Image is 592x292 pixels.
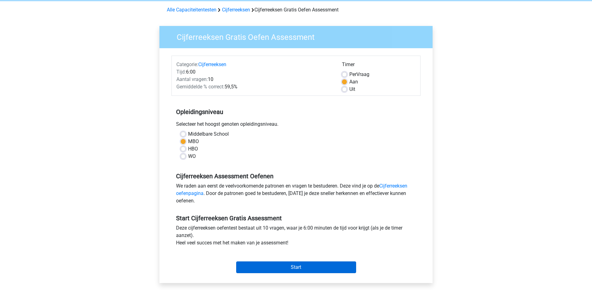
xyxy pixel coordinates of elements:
[188,130,229,138] label: Middelbare School
[349,78,358,86] label: Aan
[176,69,186,75] span: Tijd:
[349,71,369,78] label: Vraag
[176,214,416,222] h5: Start Cijferreeksen Gratis Assessment
[172,83,337,91] div: 59,5%
[188,153,196,160] label: WO
[198,61,226,67] a: Cijferreeksen
[236,261,356,273] input: Start
[167,7,216,13] a: Alle Capaciteitentesten
[171,182,421,207] div: We raden aan eerst de veelvoorkomende patronen en vragen te bestuderen. Deze vind je op de . Door...
[172,76,337,83] div: 10
[176,61,198,67] span: Categorie:
[188,138,199,145] label: MBO
[171,121,421,130] div: Selecteer het hoogst genoten opleidingsniveau.
[349,86,355,93] label: Uit
[349,71,356,77] span: Per
[169,30,428,42] h3: Cijferreeksen Gratis Oefen Assessment
[188,145,198,153] label: HBO
[342,61,416,71] div: Timer
[176,172,416,180] h5: Cijferreeksen Assessment Oefenen
[176,76,208,82] span: Aantal vragen:
[171,224,421,249] div: Deze cijferreeksen oefentest bestaat uit 10 vragen, waar je 6:00 minuten de tijd voor krijgt (als...
[176,106,416,118] h5: Opleidingsniveau
[172,68,337,76] div: 6:00
[222,7,250,13] a: Cijferreeksen
[176,84,224,90] span: Gemiddelde % correct:
[164,6,428,14] div: Cijferreeksen Gratis Oefen Assessment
